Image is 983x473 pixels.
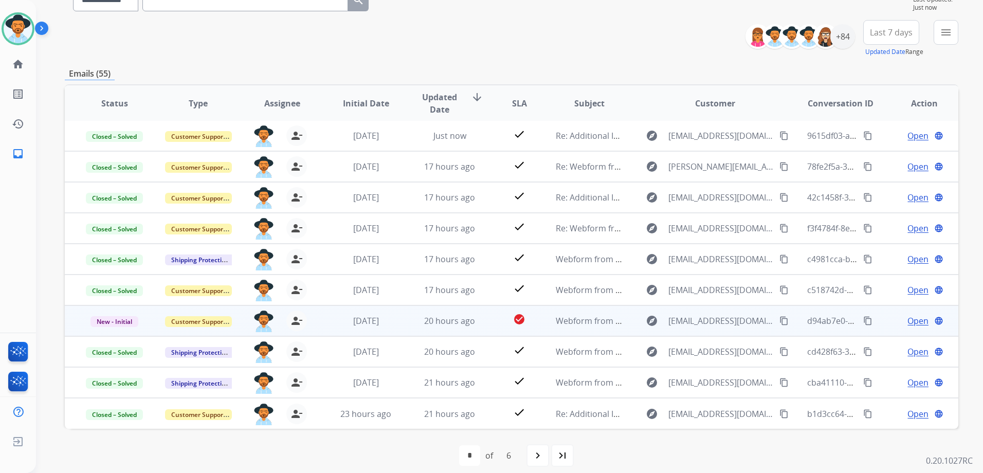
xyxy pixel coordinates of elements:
span: [DATE] [353,346,379,357]
img: agent-avatar [253,372,274,394]
span: [EMAIL_ADDRESS][DOMAIN_NAME] [668,284,774,296]
span: Open [907,222,929,234]
span: Open [907,345,929,358]
span: [EMAIL_ADDRESS][DOMAIN_NAME] [668,191,774,204]
mat-icon: explore [646,130,658,142]
span: Customer Support [165,131,232,142]
span: 17 hours ago [424,192,475,203]
span: Type [189,97,208,110]
mat-icon: check [513,344,525,356]
span: [EMAIL_ADDRESS][DOMAIN_NAME] [668,376,774,389]
img: agent-avatar [253,125,274,147]
div: 6 [498,445,519,466]
span: 21 hours ago [424,408,475,420]
span: cba41110-ac9f-45a9-9304-48c0bc1e9144 [807,377,962,388]
mat-icon: check [513,375,525,387]
span: Re: Additional Information Needed [556,130,690,141]
mat-icon: check [513,221,525,233]
mat-icon: language [934,193,943,202]
mat-icon: language [934,162,943,171]
span: Open [907,160,929,173]
span: cd428f63-3625-421b-b1a8-a23021cf5a6e [807,346,962,357]
span: Range [865,47,923,56]
span: Open [907,130,929,142]
mat-icon: person_remove [290,222,303,234]
mat-icon: content_copy [779,347,789,356]
span: Customer Support [165,224,232,234]
span: Customer Support [165,316,232,327]
span: Last 7 days [870,30,913,34]
p: Emails (55) [65,67,115,80]
mat-icon: content_copy [779,224,789,233]
span: [EMAIL_ADDRESS][DOMAIN_NAME] [668,222,774,234]
span: 21 hours ago [424,377,475,388]
span: [EMAIL_ADDRESS][DOMAIN_NAME] [668,345,774,358]
span: Initial Date [343,97,389,110]
span: Webform from [EMAIL_ADDRESS][DOMAIN_NAME] on [DATE] [556,377,789,388]
mat-icon: language [934,378,943,387]
mat-icon: menu [940,26,952,39]
img: agent-avatar [253,156,274,178]
span: Shipping Protection [165,378,235,389]
span: Open [907,253,929,265]
mat-icon: check [513,406,525,419]
mat-icon: explore [646,376,658,389]
mat-icon: language [934,224,943,233]
span: 20 hours ago [424,346,475,357]
span: [DATE] [353,253,379,265]
img: agent-avatar [253,187,274,209]
mat-icon: language [934,254,943,264]
mat-icon: language [934,285,943,295]
span: [EMAIL_ADDRESS][DOMAIN_NAME] [668,315,774,327]
img: agent-avatar [253,311,274,332]
mat-icon: content_copy [779,316,789,325]
span: 20 hours ago [424,315,475,326]
mat-icon: inbox [12,148,24,160]
span: Webform from [EMAIL_ADDRESS][DOMAIN_NAME] on [DATE] [556,346,789,357]
span: 78fe2f5a-30c0-4894-a139-f5e90dd60e61 [807,161,960,172]
mat-icon: content_copy [779,254,789,264]
mat-icon: content_copy [863,131,872,140]
span: Webform from [EMAIL_ADDRESS][DOMAIN_NAME] on [DATE] [556,253,789,265]
mat-icon: content_copy [863,316,872,325]
span: c518742d-3dfb-49f7-be10-92e8ad98b421 [807,284,964,296]
span: 23 hours ago [340,408,391,420]
span: Closed – Solved [86,409,143,420]
span: 9615df03-af32-4e69-a8a3-a2ab4b25f825 [807,130,961,141]
mat-icon: check [513,282,525,295]
span: Just now [433,130,466,141]
span: Re: Webform from [PERSON_NAME][EMAIL_ADDRESS][DOMAIN_NAME] on [DATE] [556,161,866,172]
mat-icon: explore [646,160,658,173]
mat-icon: navigate_next [532,449,544,462]
span: d94ab7e0-6f40-470d-8edd-da2914a094b7 [807,315,967,326]
mat-icon: content_copy [779,162,789,171]
mat-icon: content_copy [779,409,789,419]
mat-icon: language [934,131,943,140]
span: Re: Additional Information Needed [556,192,690,203]
span: Webform from [EMAIL_ADDRESS][DOMAIN_NAME] on [DATE] [556,315,789,326]
mat-icon: content_copy [863,285,872,295]
mat-icon: content_copy [779,378,789,387]
mat-icon: person_remove [290,284,303,296]
mat-icon: content_copy [779,131,789,140]
th: Action [875,85,958,121]
span: Open [907,408,929,420]
span: Shipping Protection [165,254,235,265]
img: agent-avatar [253,341,274,363]
span: f3f4784f-8eda-4058-8150-159214443a78 [807,223,960,234]
span: [DATE] [353,315,379,326]
mat-icon: language [934,347,943,356]
span: Open [907,284,929,296]
mat-icon: arrow_downward [471,91,483,103]
mat-icon: home [12,58,24,70]
span: Closed – Solved [86,224,143,234]
mat-icon: content_copy [863,347,872,356]
mat-icon: person_remove [290,160,303,173]
mat-icon: history [12,118,24,130]
mat-icon: check [513,190,525,202]
img: agent-avatar [253,218,274,240]
span: Closed – Solved [86,131,143,142]
span: [EMAIL_ADDRESS][DOMAIN_NAME] [668,253,774,265]
mat-icon: check [513,251,525,264]
span: Status [101,97,128,110]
